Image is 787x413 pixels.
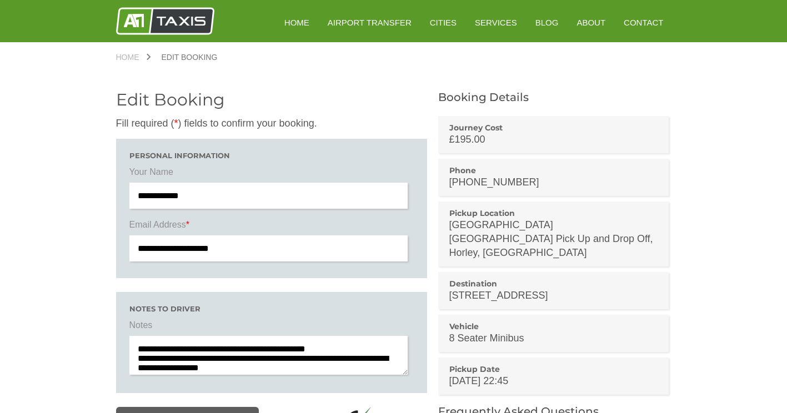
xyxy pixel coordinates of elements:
[449,165,658,175] h3: Phone
[449,364,658,374] h3: Pickup Date
[449,331,658,345] p: 8 Seater Minibus
[422,9,464,36] a: Cities
[449,321,658,331] h3: Vehicle
[116,92,427,108] h2: Edit Booking
[116,117,427,130] p: Fill required ( ) fields to confirm your booking.
[449,374,658,388] p: [DATE] 22:45
[528,9,567,36] a: Blog
[449,218,658,260] p: [GEOGRAPHIC_DATA] [GEOGRAPHIC_DATA] Pick Up and Drop Off, Horley, [GEOGRAPHIC_DATA]
[449,123,658,133] h3: Journey Cost
[449,133,658,147] p: £195.00
[129,219,414,235] label: Email Address
[129,305,414,313] h3: Notes to driver
[449,279,658,289] h3: Destination
[116,7,214,35] img: A1 Taxis
[616,9,671,36] a: Contact
[151,53,229,61] a: Edit Booking
[129,166,414,183] label: Your Name
[116,53,151,61] a: Home
[129,319,414,336] label: Notes
[129,152,414,159] h3: Personal Information
[467,9,525,36] a: Services
[277,9,317,36] a: HOME
[449,289,658,303] p: [STREET_ADDRESS]
[569,9,613,36] a: About
[449,175,658,189] p: [PHONE_NUMBER]
[449,208,658,218] h3: Pickup Location
[320,9,419,36] a: Airport Transfer
[438,92,671,103] h2: Booking Details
